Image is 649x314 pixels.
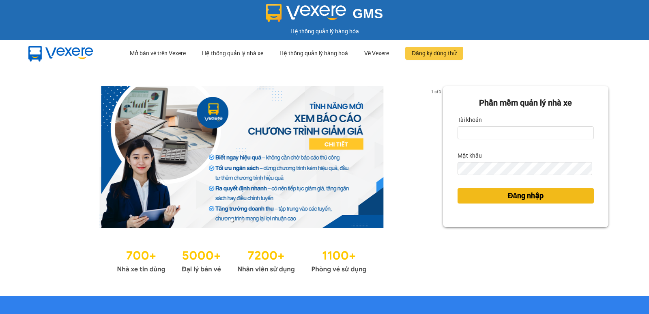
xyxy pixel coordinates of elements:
[364,40,389,66] div: Về Vexere
[2,27,647,36] div: Hệ thống quản lý hàng hóa
[508,190,544,201] span: Đăng nhập
[240,219,243,222] li: slide item 2
[458,149,482,162] label: Mật khẩu
[458,113,482,126] label: Tài khoản
[352,6,383,21] span: GMS
[458,126,594,139] input: Tài khoản
[250,219,253,222] li: slide item 3
[458,188,594,204] button: Đăng nhập
[279,40,348,66] div: Hệ thống quản lý hàng hoá
[130,40,186,66] div: Mở bán vé trên Vexere
[266,12,383,19] a: GMS
[432,86,443,228] button: next slide / item
[41,86,52,228] button: previous slide / item
[230,219,234,222] li: slide item 1
[202,40,263,66] div: Hệ thống quản lý nhà xe
[20,40,101,67] img: mbUUG5Q.png
[266,4,346,22] img: logo 2
[458,162,592,175] input: Mật khẩu
[412,49,457,58] span: Đăng ký dùng thử
[458,97,594,109] div: Phần mềm quản lý nhà xe
[117,245,367,275] img: Statistics.png
[405,47,463,60] button: Đăng ký dùng thử
[429,86,443,97] p: 1 of 3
